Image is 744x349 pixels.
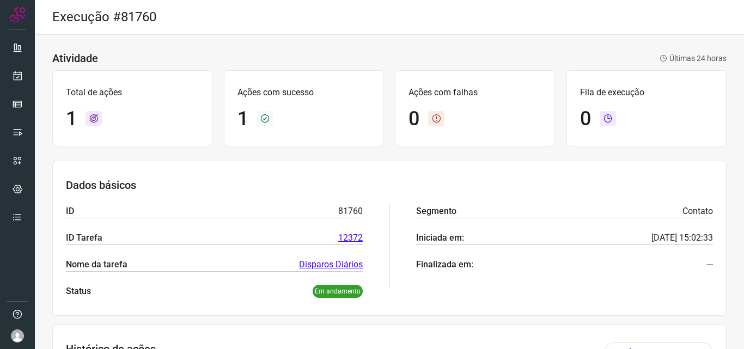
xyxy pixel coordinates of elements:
[313,285,363,298] p: Em andamento
[9,7,26,23] img: Logo
[66,205,74,218] p: ID
[580,107,591,131] h1: 0
[416,205,456,218] p: Segmento
[416,258,473,271] p: Finalizada em:
[408,107,419,131] h1: 0
[66,285,91,298] p: Status
[52,52,98,65] h3: Atividade
[237,107,248,131] h1: 1
[706,258,713,271] p: ---
[338,231,363,244] a: 12372
[66,107,77,131] h1: 1
[660,53,727,64] p: Últimas 24 horas
[416,231,464,244] p: Iniciada em:
[237,86,370,99] p: Ações com sucesso
[66,258,127,271] p: Nome da tarefa
[299,258,363,271] a: Disparos Diários
[11,329,24,342] img: avatar-user-boy.jpg
[66,86,199,99] p: Total de ações
[682,205,713,218] p: Contato
[408,86,541,99] p: Ações com falhas
[580,86,713,99] p: Fila de execução
[66,179,713,192] h3: Dados básicos
[651,231,713,244] p: [DATE] 15:02:33
[52,9,156,25] h2: Execução #81760
[66,231,102,244] p: ID Tarefa
[338,205,363,218] p: 81760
